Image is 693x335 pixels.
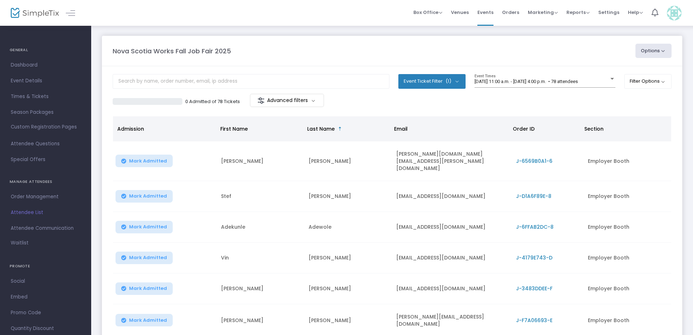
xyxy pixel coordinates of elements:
[584,181,671,212] td: Employer Booth
[392,243,512,273] td: [EMAIL_ADDRESS][DOMAIN_NAME]
[10,175,82,189] h4: MANAGE ATTENDEES
[11,155,80,164] span: Special Offers
[257,97,265,104] img: filter
[11,108,80,117] span: Season Packages
[129,286,167,291] span: Mark Admitted
[446,78,451,84] span: (1)
[516,285,552,292] span: J-3483DDEE-F
[115,252,173,264] button: Mark Admitted
[117,125,144,132] span: Admission
[392,273,512,304] td: [EMAIL_ADDRESS][DOMAIN_NAME]
[516,254,552,261] span: J-4179E743-D
[516,317,552,324] span: J-F7A06693-E
[11,277,80,286] span: Social
[337,126,343,132] span: Sortable
[584,141,671,181] td: Employer Booth
[624,74,672,88] button: Filter Options
[217,212,304,243] td: Adekunle
[11,76,80,86] span: Event Details
[113,74,389,89] input: Search by name, order number, email, ip address
[398,74,466,88] button: Event Ticket Filter(1)
[11,92,80,101] span: Times & Tickets
[115,190,173,203] button: Mark Admitted
[304,243,392,273] td: [PERSON_NAME]
[115,155,173,167] button: Mark Admitted
[11,208,80,217] span: Attendee List
[129,193,167,199] span: Mark Admitted
[11,224,80,233] span: Attendee Communication
[217,141,304,181] td: [PERSON_NAME]
[217,243,304,273] td: Vin
[129,224,167,230] span: Mark Admitted
[502,3,519,21] span: Orders
[451,3,469,21] span: Venues
[392,141,512,181] td: [PERSON_NAME][DOMAIN_NAME][EMAIL_ADDRESS][PERSON_NAME][DOMAIN_NAME]
[584,212,671,243] td: Employer Booth
[477,3,493,21] span: Events
[392,212,512,243] td: [EMAIL_ADDRESS][DOMAIN_NAME]
[584,125,604,132] span: Section
[413,9,442,16] span: Box Office
[307,125,335,132] span: Last Name
[394,125,408,132] span: Email
[115,314,173,326] button: Mark Admitted
[566,9,590,16] span: Reports
[129,255,167,261] span: Mark Admitted
[304,273,392,304] td: [PERSON_NAME]
[304,181,392,212] td: [PERSON_NAME]
[10,259,82,273] h4: PROMOTE
[528,9,558,16] span: Marketing
[392,181,512,212] td: [EMAIL_ADDRESS][DOMAIN_NAME]
[115,282,173,295] button: Mark Admitted
[628,9,643,16] span: Help
[115,221,173,233] button: Mark Admitted
[516,193,551,200] span: J-D1A6F89E-8
[11,60,80,70] span: Dashboard
[11,139,80,149] span: Attendee Questions
[250,94,324,107] m-button: Advanced filters
[11,292,80,302] span: Embed
[513,125,535,132] span: Order ID
[10,43,82,57] h4: GENERAL
[598,3,619,21] span: Settings
[516,223,554,230] span: J-6FFAB2DC-8
[11,324,80,333] span: Quantity Discount
[129,317,167,323] span: Mark Admitted
[11,123,77,131] span: Custom Registration Pages
[635,44,672,58] button: Options
[217,181,304,212] td: Stef
[129,158,167,164] span: Mark Admitted
[113,46,231,56] m-panel-title: Nova Scotia Works Fall Job Fair 2025
[304,141,392,181] td: [PERSON_NAME]
[217,273,304,304] td: [PERSON_NAME]
[220,125,248,132] span: First Name
[11,308,80,317] span: Promo Code
[516,157,552,165] span: J-6569B0A1-6
[304,212,392,243] td: Adewole
[584,273,671,304] td: Employer Booth
[185,98,240,105] p: 0 Admitted of 78 Tickets
[11,192,80,202] span: Order Management
[475,79,578,84] span: [DATE] 11:00 a.m. - [DATE] 4:00 p.m. • 78 attendees
[11,239,29,247] span: Waitlist
[584,243,671,273] td: Employer Booth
